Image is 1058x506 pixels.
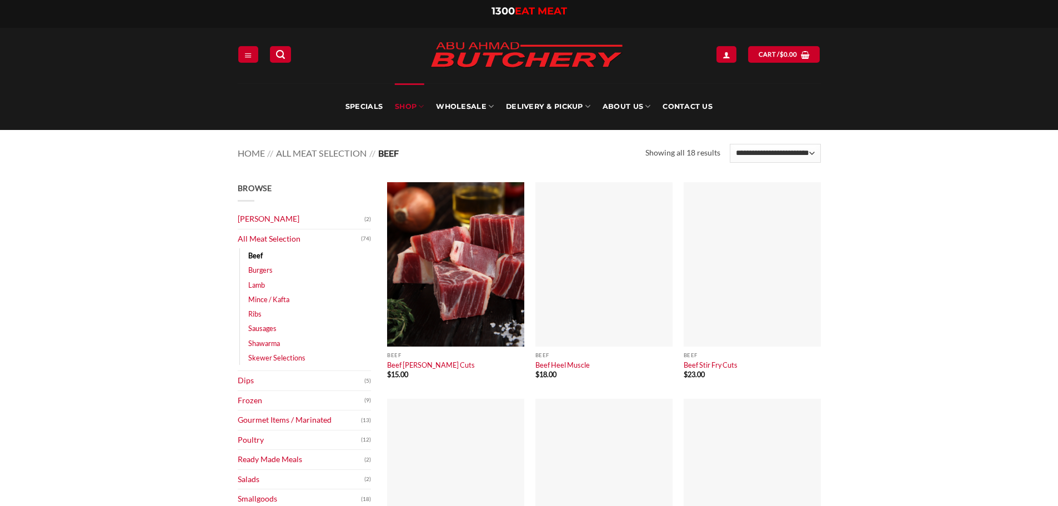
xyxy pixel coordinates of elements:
[387,352,524,358] p: Beef
[238,148,265,158] a: Home
[248,248,263,263] a: Beef
[395,83,424,130] a: SHOP
[535,370,556,379] bdi: 18.00
[267,148,273,158] span: //
[684,370,705,379] bdi: 23.00
[436,83,494,130] a: Wholesale
[387,360,475,369] a: Beef [PERSON_NAME] Cuts
[780,49,784,59] span: $
[421,34,632,77] img: Abu Ahmad Butchery
[645,147,720,159] p: Showing all 18 results
[248,278,265,292] a: Lamb
[364,392,371,409] span: (9)
[248,350,305,365] a: Skewer Selections
[492,5,515,17] span: 1300
[238,410,361,430] a: Gourmet Items / Marinated
[364,211,371,228] span: (2)
[730,144,820,163] select: Shop order
[535,360,590,369] a: Beef Heel Muscle
[684,370,688,379] span: $
[361,432,371,448] span: (12)
[716,46,736,62] a: Login
[535,352,673,358] p: Beef
[270,46,291,62] a: Search
[515,5,567,17] span: EAT MEAT
[248,292,289,307] a: Mince / Kafta
[780,51,798,58] bdi: 0.00
[238,470,364,489] a: Salads
[506,83,590,130] a: Delivery & Pickup
[345,83,383,130] a: Specials
[276,148,367,158] a: All Meat Selection
[361,412,371,429] span: (13)
[361,231,371,247] span: (74)
[238,209,364,229] a: [PERSON_NAME]
[387,370,408,379] bdi: 15.00
[248,321,277,335] a: Sausages
[238,183,272,193] span: Browse
[759,49,798,59] span: Cart /
[238,371,364,390] a: Dips
[364,471,371,488] span: (2)
[492,5,567,17] a: 1300EAT MEAT
[378,148,399,158] span: Beef
[748,46,820,62] a: View cart
[238,430,361,450] a: Poultry
[248,336,280,350] a: Shawarma
[248,307,262,321] a: Ribs
[238,229,361,249] a: All Meat Selection
[238,450,364,469] a: Ready Made Meals
[238,46,258,62] a: Menu
[684,182,821,347] img: Beef Stir Fry Cuts
[535,182,673,347] img: Beef Heel Muscle
[535,370,539,379] span: $
[364,373,371,389] span: (5)
[238,391,364,410] a: Frozen
[684,360,738,369] a: Beef Stir Fry Cuts
[248,263,273,277] a: Burgers
[369,148,375,158] span: //
[663,83,713,130] a: Contact Us
[387,370,391,379] span: $
[603,83,650,130] a: About Us
[364,452,371,468] span: (2)
[684,352,821,358] p: Beef
[387,182,524,347] img: Beef Curry Cuts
